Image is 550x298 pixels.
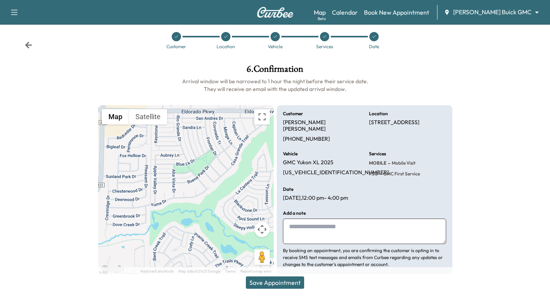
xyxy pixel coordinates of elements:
img: Curbee Logo [257,7,294,18]
h6: Customer [283,111,303,116]
button: Toggle fullscreen view [254,109,270,125]
div: Location [217,44,235,49]
p: [DATE] , 12:00 pm - 4:00 pm [283,195,348,202]
p: By booking an appointment, you are confirming the customer is opting in to receive SMS text messa... [283,247,446,268]
div: Beta [318,16,326,22]
button: Drag Pegman onto the map to open Street View [254,249,270,265]
span: Mobile Visit [390,160,416,166]
div: Customer [166,44,186,49]
p: [STREET_ADDRESS] [369,119,420,126]
span: MOBILE [369,160,386,166]
span: - [386,159,390,167]
h6: Vehicle [283,152,298,156]
h6: Date [283,187,293,192]
p: [PERSON_NAME] [PERSON_NAME] [283,119,360,133]
button: Map camera controls [254,222,270,237]
h6: Services [369,152,386,156]
p: [US_VEHICLE_IDENTIFICATION_NUMBER] [283,169,389,176]
div: Date [369,44,379,49]
span: - [378,170,382,178]
h6: Location [369,111,388,116]
button: Show street map [102,109,129,125]
button: Save Appointment [246,276,304,289]
span: GMC First Service [382,171,420,177]
img: Google [100,264,125,274]
div: Back [25,41,32,49]
span: [PERSON_NAME] Buick GMC [453,8,531,17]
div: Services [316,44,333,49]
a: Book New Appointment [364,8,429,17]
a: Calendar [332,8,358,17]
span: FSG [369,171,378,177]
p: GMC Yukon XL 2025 [283,159,333,166]
p: [PHONE_NUMBER] [283,136,330,143]
h6: Add a note [283,211,306,216]
h1: 6 . Confirmation [98,64,452,77]
button: Show satellite imagery [129,109,167,125]
div: Vehicle [268,44,283,49]
h6: Arrival window will be narrowed to 1 hour the night before their service date. They will receive ... [98,77,452,93]
a: Open this area in Google Maps (opens a new window) [100,264,125,274]
a: MapBeta [314,8,326,17]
